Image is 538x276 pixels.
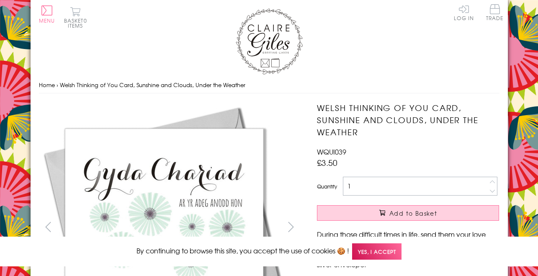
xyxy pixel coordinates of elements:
[281,217,300,236] button: next
[317,102,499,138] h1: Welsh Thinking of You Card, Sunshine and Clouds, Under the Weather
[39,5,55,23] button: Menu
[236,8,303,75] img: Claire Giles Greetings Cards
[486,4,504,22] a: Trade
[486,4,504,21] span: Trade
[39,17,55,24] span: Menu
[39,81,55,89] a: Home
[389,209,437,217] span: Add to Basket
[39,217,58,236] button: prev
[39,77,499,94] nav: breadcrumbs
[317,183,337,190] label: Quantity
[352,243,402,260] span: Yes, I accept
[317,147,346,157] span: WQUI039
[64,7,87,28] button: Basket0 items
[317,205,499,221] button: Add to Basket
[317,157,337,168] span: £3.50
[68,17,87,29] span: 0 items
[317,229,499,269] p: During those difficult times in life, send them your love and kind thoughts with this pretty card...
[57,81,58,89] span: ›
[454,4,474,21] a: Log In
[60,81,245,89] span: Welsh Thinking of You Card, Sunshine and Clouds, Under the Weather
